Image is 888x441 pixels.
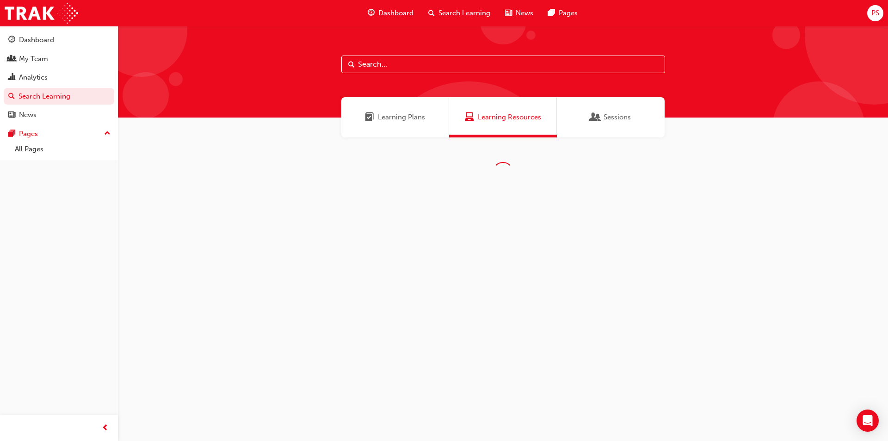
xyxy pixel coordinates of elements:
[5,3,78,24] img: Trak
[465,112,474,123] span: Learning Resources
[541,4,585,23] a: pages-iconPages
[505,7,512,19] span: news-icon
[478,112,541,123] span: Learning Resources
[4,69,114,86] a: Analytics
[4,30,114,125] button: DashboardMy TeamAnalyticsSearch LearningNews
[102,422,109,434] span: prev-icon
[8,55,15,63] span: people-icon
[19,110,37,120] div: News
[19,72,48,83] div: Analytics
[4,125,114,143] button: Pages
[378,8,413,19] span: Dashboard
[516,8,533,19] span: News
[11,142,114,156] a: All Pages
[591,112,600,123] span: Sessions
[348,59,355,70] span: Search
[4,50,114,68] a: My Team
[438,8,490,19] span: Search Learning
[341,97,449,137] a: Learning PlansLearning Plans
[498,4,541,23] a: news-iconNews
[360,4,421,23] a: guage-iconDashboard
[8,130,15,138] span: pages-icon
[857,410,879,432] div: Open Intercom Messenger
[8,74,15,82] span: chart-icon
[871,8,879,19] span: PS
[421,4,498,23] a: search-iconSearch Learning
[19,54,48,64] div: My Team
[559,8,578,19] span: Pages
[8,36,15,44] span: guage-icon
[8,93,15,101] span: search-icon
[4,88,114,105] a: Search Learning
[548,7,555,19] span: pages-icon
[378,112,425,123] span: Learning Plans
[368,7,375,19] span: guage-icon
[19,129,38,139] div: Pages
[19,35,54,45] div: Dashboard
[4,31,114,49] a: Dashboard
[341,56,665,73] input: Search...
[365,112,374,123] span: Learning Plans
[449,97,557,137] a: Learning ResourcesLearning Resources
[867,5,883,21] button: PS
[604,112,631,123] span: Sessions
[8,111,15,119] span: news-icon
[428,7,435,19] span: search-icon
[104,128,111,140] span: up-icon
[4,106,114,124] a: News
[557,97,665,137] a: SessionsSessions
